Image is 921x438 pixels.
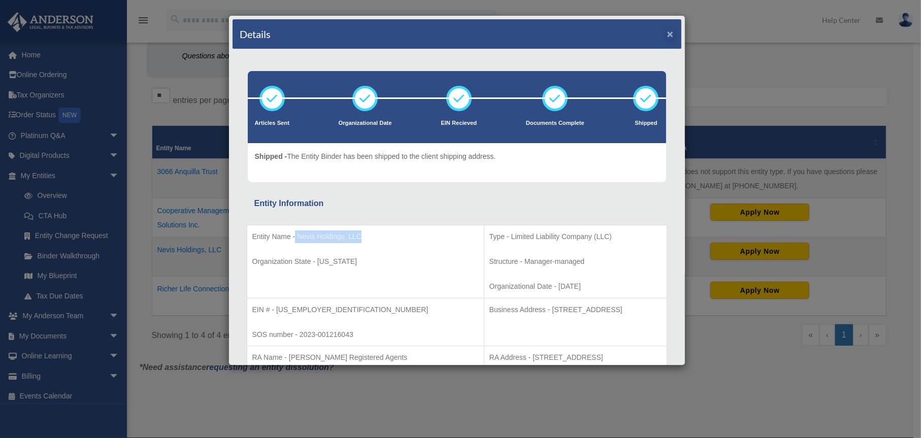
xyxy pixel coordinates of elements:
[489,351,662,364] p: RA Address - [STREET_ADDRESS]
[252,328,479,341] p: SOS number - 2023-001216043
[254,196,660,211] div: Entity Information
[441,118,477,128] p: EIN Recieved
[255,152,287,160] span: Shipped -
[252,230,479,243] p: Entity Name - Nevis Holdings, LLC
[633,118,659,128] p: Shipped
[339,118,392,128] p: Organizational Date
[255,118,289,128] p: Articles Sent
[240,27,271,41] h4: Details
[489,304,662,316] p: Business Address - [STREET_ADDRESS]
[526,118,584,128] p: Documents Complete
[667,28,674,39] button: ×
[255,150,496,163] p: The Entity Binder has been shipped to the client shipping address.
[489,280,662,293] p: Organizational Date - [DATE]
[489,255,662,268] p: Structure - Manager-managed
[252,304,479,316] p: EIN # - [US_EMPLOYER_IDENTIFICATION_NUMBER]
[252,255,479,268] p: Organization State - [US_STATE]
[489,230,662,243] p: Type - Limited Liability Company (LLC)
[252,351,479,364] p: RA Name - [PERSON_NAME] Registered Agents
